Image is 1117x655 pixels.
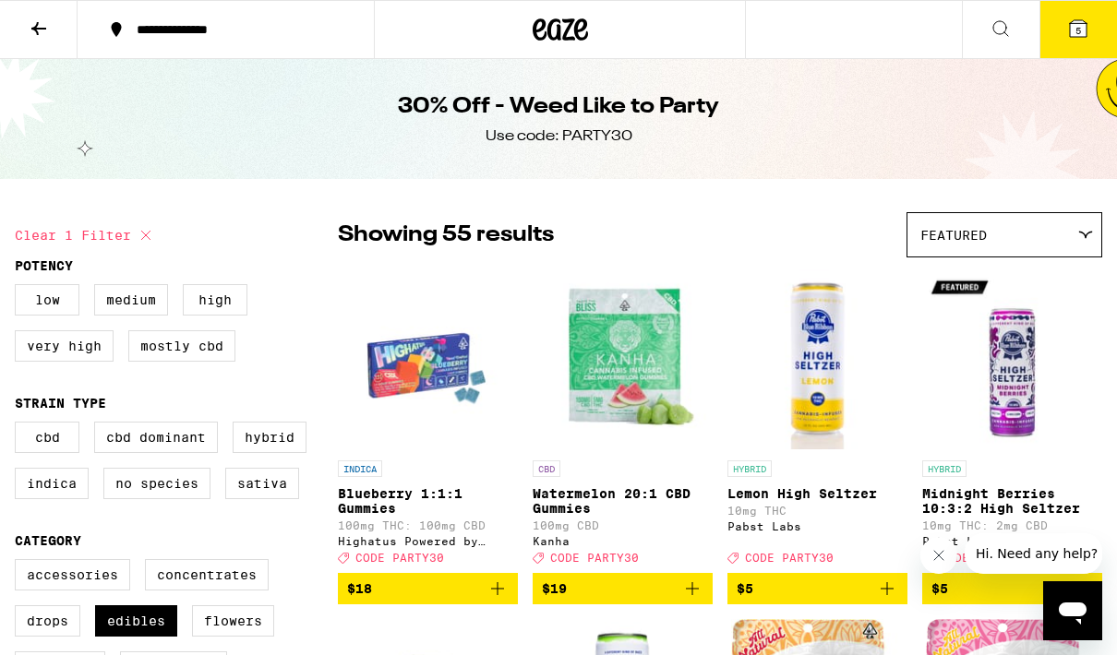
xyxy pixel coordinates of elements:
[338,535,518,547] div: Highatus Powered by Cannabiotix
[922,267,1102,451] img: Pabst Labs - Midnight Berries 10:3:2 High Seltzer
[338,519,518,531] p: 100mg THC: 100mg CBD
[727,486,907,501] p: Lemon High Seltzer
[922,460,967,477] p: HYBRID
[95,605,177,637] label: Edibles
[15,422,79,453] label: CBD
[103,468,210,499] label: No Species
[727,520,907,532] div: Pabst Labs
[233,422,306,453] label: Hybrid
[128,330,235,362] label: Mostly CBD
[15,533,81,548] legend: Category
[922,519,1102,531] p: 10mg THC: 2mg CBD
[727,267,907,451] img: Pabst Labs - Lemon High Seltzer
[727,267,907,573] a: Open page for Lemon High Seltzer from Pabst Labs
[550,552,639,564] span: CODE PARTY30
[338,460,382,477] p: INDICA
[15,330,114,362] label: Very High
[533,535,713,547] div: Kanha
[533,486,713,516] p: Watermelon 20:1 CBD Gummies
[1039,1,1117,58] button: 5
[15,605,80,637] label: Drops
[533,267,713,451] img: Kanha - Watermelon 20:1 CBD Gummies
[225,468,299,499] label: Sativa
[15,559,130,590] label: Accessories
[1043,581,1102,640] iframe: Button to launch messaging window
[94,422,218,453] label: CBD Dominant
[533,460,560,477] p: CBD
[338,267,518,573] a: Open page for Blueberry 1:1:1 Gummies from Highatus Powered by Cannabiotix
[15,258,73,273] legend: Potency
[486,126,632,147] div: Use code: PARTY30
[192,605,274,637] label: Flowers
[398,91,719,123] h1: 30% Off - Weed Like to Party
[15,396,106,411] legend: Strain Type
[338,573,518,604] button: Add to bag
[727,573,907,604] button: Add to bag
[338,267,518,451] img: Highatus Powered by Cannabiotix - Blueberry 1:1:1 Gummies
[922,573,1102,604] button: Add to bag
[94,284,168,316] label: Medium
[533,267,713,573] a: Open page for Watermelon 20:1 CBD Gummies from Kanha
[533,573,713,604] button: Add to bag
[920,228,987,243] span: Featured
[727,505,907,517] p: 10mg THC
[931,581,948,596] span: $5
[737,581,753,596] span: $5
[15,284,79,316] label: Low
[15,468,89,499] label: Indica
[355,552,444,564] span: CODE PARTY30
[338,486,518,516] p: Blueberry 1:1:1 Gummies
[183,284,247,316] label: High
[347,581,372,596] span: $18
[542,581,567,596] span: $19
[727,460,772,477] p: HYBRID
[145,559,269,590] label: Concentrates
[965,533,1102,574] iframe: Message from company
[1075,25,1081,36] span: 5
[922,267,1102,573] a: Open page for Midnight Berries 10:3:2 High Seltzer from Pabst Labs
[533,519,713,531] p: 100mg CBD
[922,486,1102,516] p: Midnight Berries 10:3:2 High Seltzer
[920,537,957,574] iframe: Close message
[15,212,157,258] button: Clear 1 filter
[338,220,554,251] p: Showing 55 results
[745,552,834,564] span: CODE PARTY30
